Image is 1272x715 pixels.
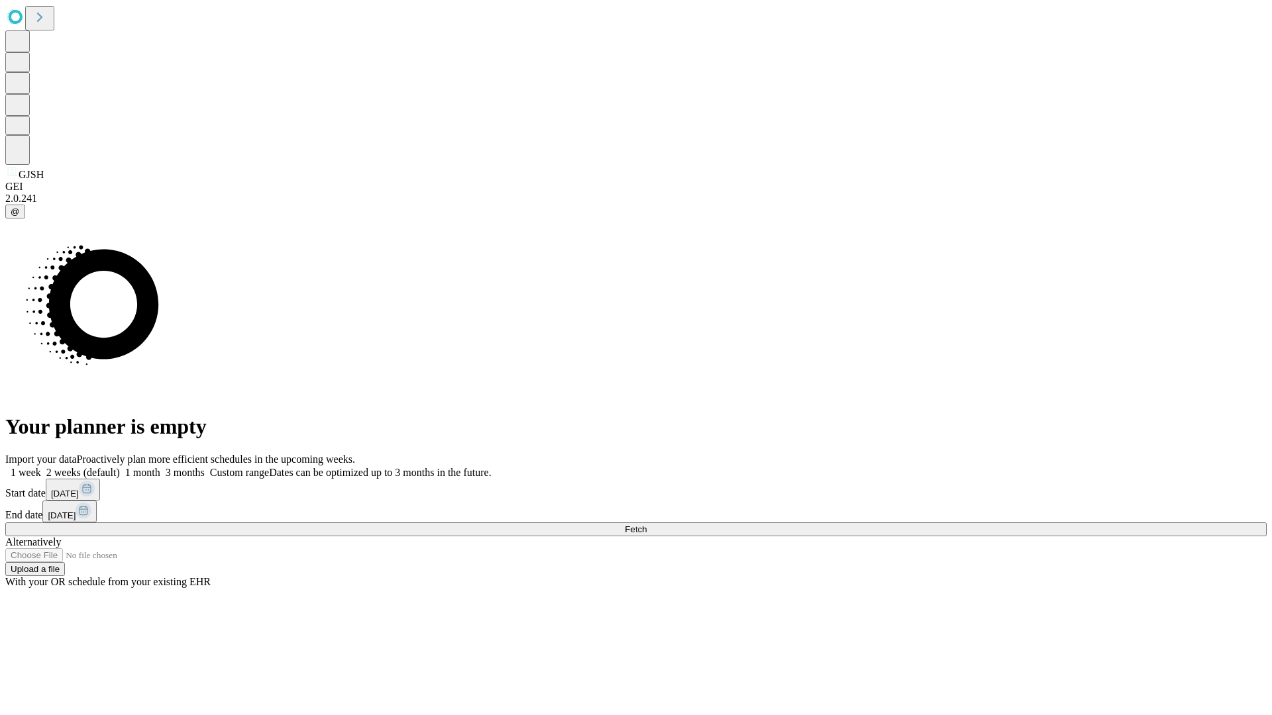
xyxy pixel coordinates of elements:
span: With your OR schedule from your existing EHR [5,576,211,587]
button: @ [5,205,25,218]
span: 1 month [125,467,160,478]
span: [DATE] [51,489,79,499]
button: Fetch [5,522,1267,536]
span: 3 months [166,467,205,478]
div: GEI [5,181,1267,193]
span: Custom range [210,467,269,478]
button: [DATE] [46,479,100,501]
div: Start date [5,479,1267,501]
span: Fetch [625,524,647,534]
span: Proactively plan more efficient schedules in the upcoming weeks. [77,453,355,465]
span: Import your data [5,453,77,465]
span: Dates can be optimized up to 3 months in the future. [269,467,491,478]
div: End date [5,501,1267,522]
button: Upload a file [5,562,65,576]
span: GJSH [19,169,44,180]
button: [DATE] [42,501,97,522]
span: [DATE] [48,510,76,520]
span: @ [11,207,20,216]
span: 1 week [11,467,41,478]
h1: Your planner is empty [5,414,1267,439]
div: 2.0.241 [5,193,1267,205]
span: Alternatively [5,536,61,548]
span: 2 weeks (default) [46,467,120,478]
